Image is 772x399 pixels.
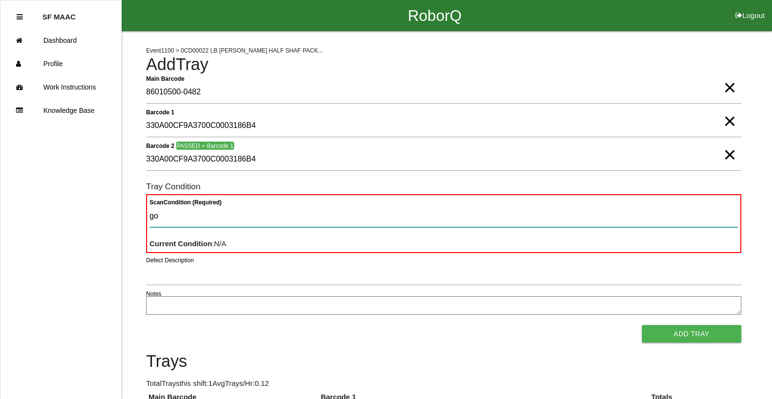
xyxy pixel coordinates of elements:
span: PASSED = Barcode 1 [176,142,234,150]
p: Total Trays this shift: 1 Avg Trays /Hr: 0.12 [146,378,741,389]
a: Profile [0,52,121,75]
button: Add Tray [642,325,741,343]
b: Barcode 2 [146,142,174,149]
span: Event 1100 > 0CD00022 LB [PERSON_NAME] HALF SHAF PACK... [146,47,323,54]
b: Main Barcode [146,75,185,82]
b: Scan Condition (Required) [150,199,222,206]
b: Current Condition [150,239,212,248]
div: Close [17,5,23,29]
h4: Trays [146,352,741,371]
span: Clear Input [723,102,736,121]
span: Clear Input [723,135,736,155]
a: Dashboard [0,29,121,52]
p: SF MAAC [42,5,75,21]
h6: Tray Condition [146,182,741,191]
b: Barcode 1 [146,109,174,115]
a: Work Instructions [0,75,121,99]
label: Notes [146,290,161,298]
h4: Add Tray [146,55,741,74]
a: Knowledge Base [0,99,121,122]
span: : N/A [150,239,226,248]
input: Required [146,81,741,104]
span: Clear Input [723,68,736,88]
label: Defect Description [146,256,194,265]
